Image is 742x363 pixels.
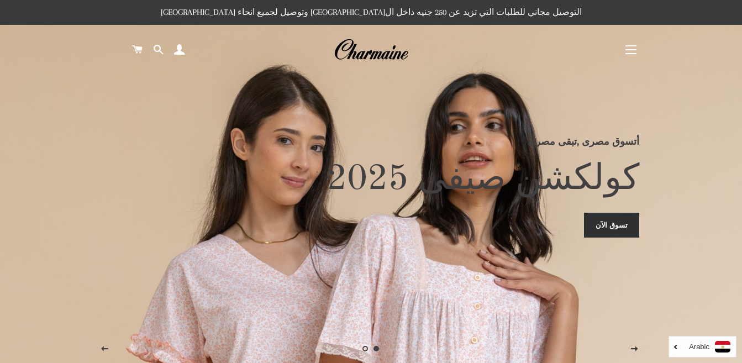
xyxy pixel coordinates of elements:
[584,213,639,237] a: تسوق الآن
[675,341,730,353] a: Arabic
[103,134,639,149] p: أتسوق مصرى ,تبقى مصرى
[103,157,639,202] h2: كولكشن صيفى 2025
[91,335,118,363] button: الصفحه السابقة
[620,335,648,363] button: الصفحه التالية
[360,343,371,354] a: تحميل الصور 2
[689,343,709,350] i: Arabic
[334,38,408,62] img: Charmaine Egypt
[371,343,382,354] a: الصفحه 1current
